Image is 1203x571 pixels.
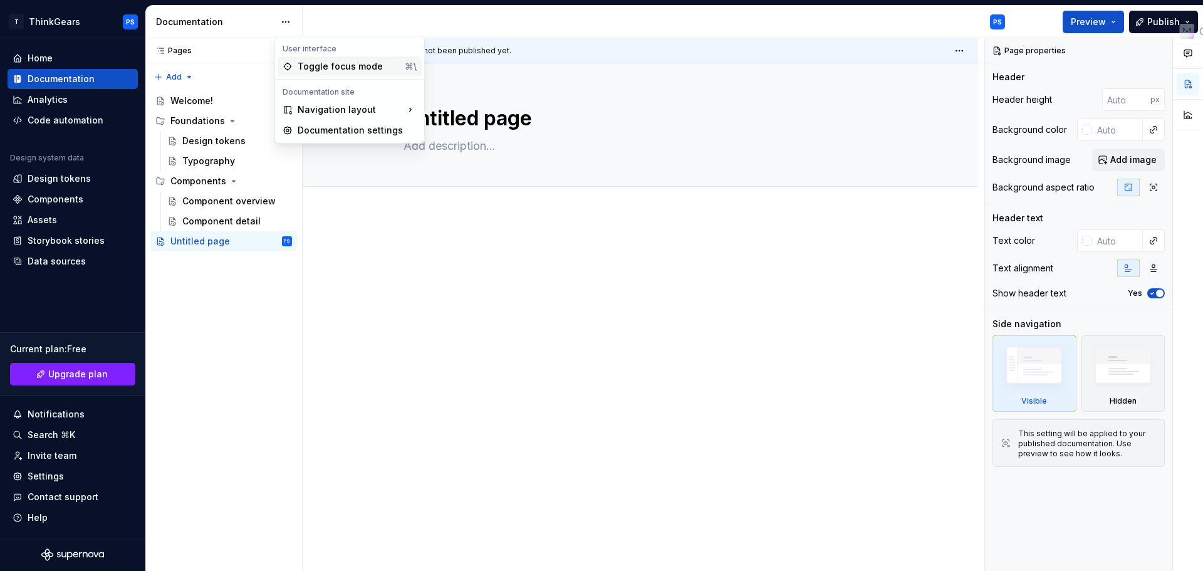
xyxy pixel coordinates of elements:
div: Documentation site [278,87,422,97]
div: User interface [278,44,422,54]
div: Documentation settings [298,124,417,137]
div: Navigation layout [278,100,422,120]
div: Toggle focus mode [298,60,400,73]
div: ⌘\ [405,60,417,73]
